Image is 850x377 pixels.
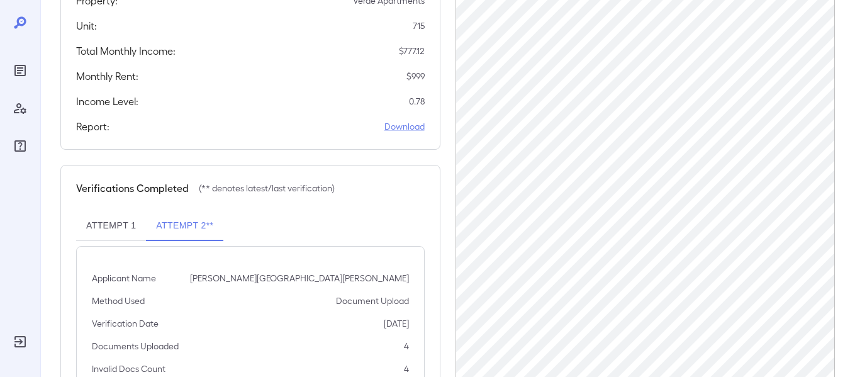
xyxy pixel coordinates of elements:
[76,18,97,33] h5: Unit:
[92,295,145,307] p: Method Used
[10,60,30,81] div: Reports
[404,340,409,352] p: 4
[146,211,223,241] button: Attempt 2**
[10,136,30,156] div: FAQ
[76,94,138,109] h5: Income Level:
[76,119,109,134] h5: Report:
[76,43,176,59] h5: Total Monthly Income:
[199,182,335,194] p: (** denotes latest/last verification)
[92,272,156,284] p: Applicant Name
[10,332,30,352] div: Log Out
[409,95,425,108] p: 0.78
[384,317,409,330] p: [DATE]
[190,272,409,284] p: [PERSON_NAME][GEOGRAPHIC_DATA][PERSON_NAME]
[399,45,425,57] p: $ 777.12
[92,317,159,330] p: Verification Date
[336,295,409,307] p: Document Upload
[76,181,189,196] h5: Verifications Completed
[10,98,30,118] div: Manage Users
[76,69,138,84] h5: Monthly Rent:
[406,70,425,82] p: $ 999
[92,340,179,352] p: Documents Uploaded
[92,363,165,375] p: Invalid Docs Count
[404,363,409,375] p: 4
[413,20,425,32] p: 715
[76,211,146,241] button: Attempt 1
[384,120,425,133] a: Download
